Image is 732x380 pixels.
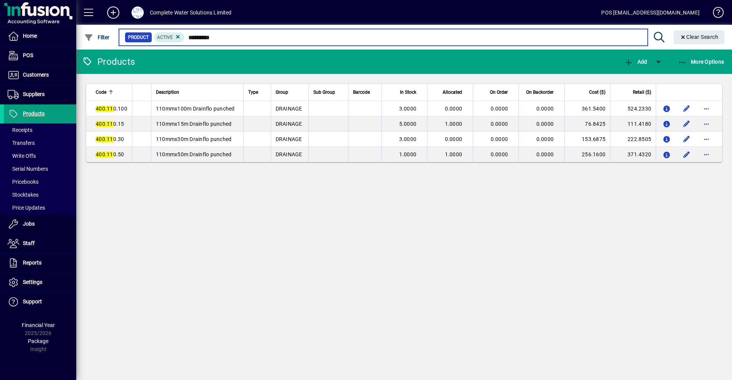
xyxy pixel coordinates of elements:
button: Edit [681,118,693,130]
span: DRAINAGE [276,121,302,127]
span: 110mmx30m Drainflo punched [156,136,232,142]
button: Filter [82,30,112,44]
span: 0.0000 [491,136,508,142]
a: Receipts [4,123,76,136]
button: More options [700,118,713,130]
span: Active [157,35,173,40]
button: Edit [681,148,693,160]
td: 361.5400 [564,101,610,116]
div: Barcode [353,88,377,96]
a: Support [4,292,76,311]
span: Package [28,338,48,344]
span: DRAINAGE [276,106,302,112]
span: Reports [23,260,42,266]
span: 1.0000 [445,151,462,157]
em: 400.11 [96,121,113,127]
span: Pricebooks [8,179,39,185]
a: Serial Numbers [4,162,76,175]
td: 222.8505 [610,131,656,147]
em: 400.11 [96,106,113,112]
span: 1.0000 [445,121,462,127]
span: Serial Numbers [8,166,48,172]
div: Allocated [432,88,469,96]
span: Price Updates [8,205,45,211]
span: Code [96,88,106,96]
span: Allocated [443,88,462,96]
div: In Stock [386,88,423,96]
button: More options [700,103,713,115]
div: Type [248,88,266,96]
span: Filter [84,34,110,40]
button: More options [700,148,713,160]
span: 0.0000 [536,136,554,142]
button: Profile [125,6,150,19]
mat-chip: Activation Status: Active [154,32,185,42]
a: Write Offs [4,149,76,162]
span: Transfers [8,140,35,146]
button: More options [700,133,713,145]
span: 3.0000 [399,106,417,112]
span: 0.0000 [491,121,508,127]
span: 0.0000 [536,121,554,127]
span: Barcode [353,88,370,96]
span: POS [23,52,33,58]
span: Customers [23,72,49,78]
span: 0.0000 [445,136,462,142]
span: Stocktakes [8,192,39,198]
div: On Backorder [523,88,560,96]
span: 0.100 [96,106,127,112]
div: Sub Group [313,88,344,96]
span: 110mmx15m Drainflo punched [156,121,232,127]
a: POS [4,46,76,65]
span: Settings [23,279,42,285]
button: Add [101,6,125,19]
span: 5.0000 [399,121,417,127]
span: On Order [490,88,508,96]
span: Staff [23,240,35,246]
a: Reports [4,253,76,273]
span: 110mmx100m Drainflo punched [156,106,235,112]
span: Jobs [23,221,35,227]
span: Clear Search [680,34,719,40]
span: DRAINAGE [276,151,302,157]
span: Cost ($) [589,88,605,96]
span: Add [624,59,647,65]
span: 0.15 [96,121,124,127]
a: Home [4,27,76,46]
td: 524.2330 [610,101,656,116]
span: 0.0000 [491,151,508,157]
span: Write Offs [8,153,36,159]
button: More Options [676,55,726,69]
span: 0.30 [96,136,124,142]
div: On Order [478,88,515,96]
span: Group [276,88,288,96]
span: Type [248,88,258,96]
td: 111.4180 [610,116,656,131]
td: 256.1600 [564,147,610,162]
td: 371.4320 [610,147,656,162]
span: 0.0000 [536,151,554,157]
button: Edit [681,133,693,145]
span: Sub Group [313,88,335,96]
div: Group [276,88,304,96]
td: 76.8425 [564,116,610,131]
span: 0.0000 [491,106,508,112]
span: Support [23,298,42,305]
button: Add [622,55,649,69]
span: Products [23,111,45,117]
span: In Stock [400,88,416,96]
span: More Options [678,59,724,65]
a: Staff [4,234,76,253]
a: Knowledge Base [707,2,722,26]
button: Edit [681,103,693,115]
span: 3.0000 [399,136,417,142]
span: Suppliers [23,91,45,97]
span: 0.50 [96,151,124,157]
span: Product [128,34,149,41]
a: Price Updates [4,201,76,214]
span: Home [23,33,37,39]
span: 0.0000 [536,106,554,112]
a: Stocktakes [4,188,76,201]
em: 400.11 [96,151,113,157]
span: 1.0000 [399,151,417,157]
